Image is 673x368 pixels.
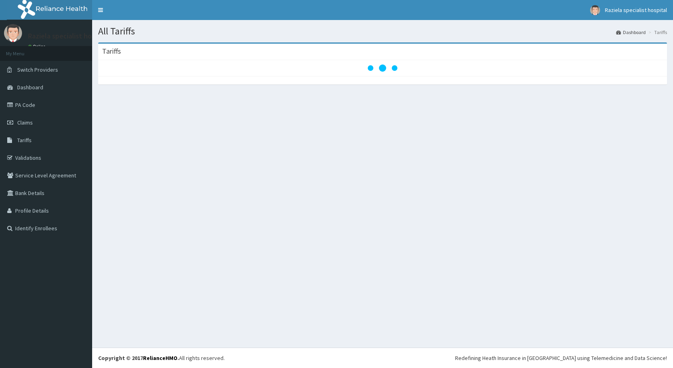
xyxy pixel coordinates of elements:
img: User Image [4,24,22,42]
h1: All Tariffs [98,26,667,36]
span: Claims [17,119,33,126]
strong: Copyright © 2017 . [98,354,179,362]
div: Redefining Heath Insurance in [GEOGRAPHIC_DATA] using Telemedicine and Data Science! [455,354,667,362]
span: Tariffs [17,137,32,144]
span: Dashboard [17,84,43,91]
a: RelianceHMO [143,354,177,362]
footer: All rights reserved. [92,348,673,368]
p: Raziela specialist hospital [28,32,109,40]
span: Switch Providers [17,66,58,73]
span: Raziela specialist hospital [605,6,667,14]
h3: Tariffs [102,48,121,55]
img: User Image [590,5,600,15]
a: Dashboard [616,29,646,36]
svg: audio-loading [367,52,399,84]
li: Tariffs [647,29,667,36]
a: Online [28,44,47,49]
